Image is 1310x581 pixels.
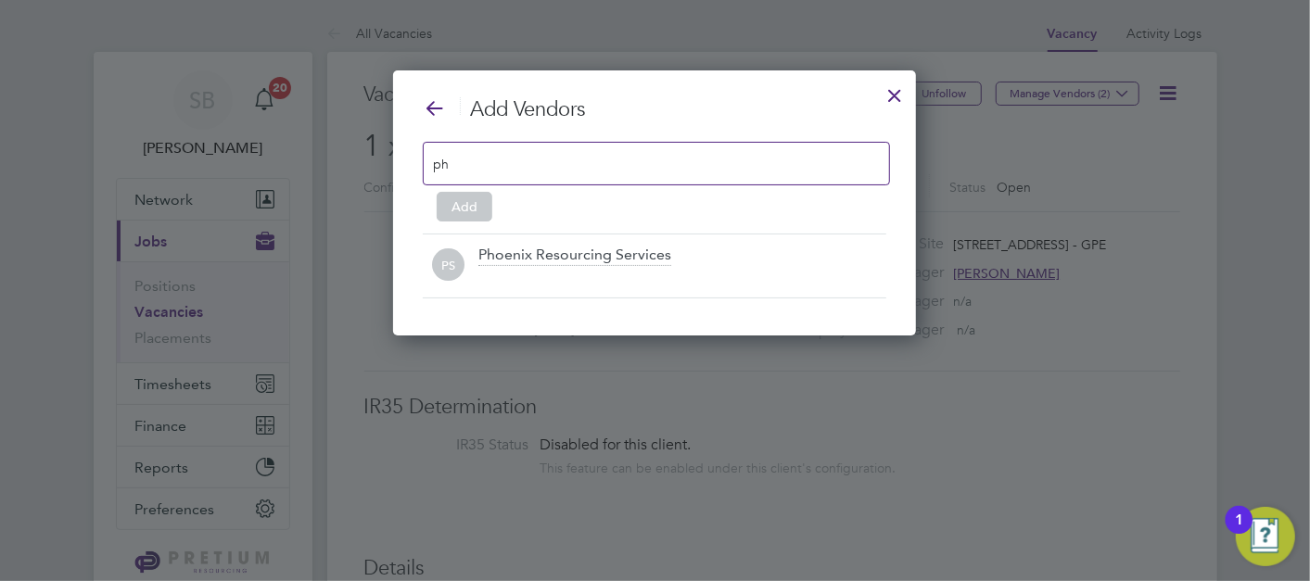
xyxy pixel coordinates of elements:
[1236,507,1295,566] button: Open Resource Center, 1 new notification
[437,192,492,221] button: Add
[433,151,549,175] input: Search vendors...
[432,249,464,282] span: PS
[478,246,671,266] div: Phoenix Resourcing Services
[423,96,886,123] h3: Add Vendors
[1235,520,1243,544] div: 1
